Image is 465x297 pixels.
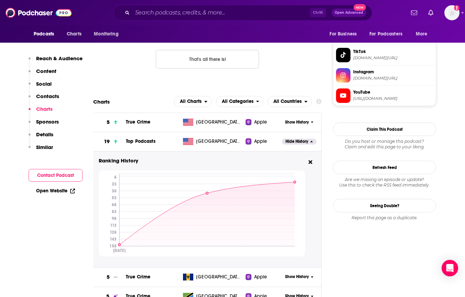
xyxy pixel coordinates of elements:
a: 5 [93,268,126,287]
span: Show History [285,274,309,280]
a: 5 [93,113,126,132]
button: open menu [29,28,63,41]
a: YouTube[URL][DOMAIN_NAME] [336,88,433,103]
tspan: 143 [110,237,117,242]
span: YouTube [353,89,433,95]
button: Show History [282,119,316,125]
button: open menu [89,28,127,41]
p: Content [36,68,56,74]
button: open menu [268,96,312,107]
p: Sponsors [36,118,59,125]
button: Contact Podcast [29,169,83,182]
button: Show profile menu [444,5,459,20]
h2: Platforms [174,96,212,107]
span: Logged in as evankrask [444,5,459,20]
tspan: 98 [112,216,117,221]
button: Nothing here. [156,50,259,68]
tspan: 113 [110,223,117,228]
button: open menu [216,96,264,107]
span: Do you host or manage this podcast? [333,139,436,144]
svg: Add a profile image [454,5,459,11]
button: open menu [365,28,412,41]
tspan: [DATE] [113,248,126,253]
span: Apple [254,119,267,126]
button: Details [29,131,53,144]
a: TikTok[DOMAIN_NAME][URL] [336,48,433,62]
a: Apple [246,138,282,145]
a: Top Podcasts [126,138,155,144]
tspan: 83 [112,209,117,214]
span: For Podcasters [369,29,402,39]
a: Show notifications dropdown [408,7,420,19]
button: open menu [411,28,436,41]
span: For Business [329,29,357,39]
button: Refresh Feed [333,161,436,174]
button: Content [29,68,56,81]
img: Podchaser - Follow, Share and Rate Podcasts [6,6,72,19]
button: Contacts [29,93,59,106]
h3: Ranking History [99,157,305,165]
span: TikTok [353,49,433,55]
h2: Countries [268,96,312,107]
span: Apple [254,274,267,280]
span: Hide History [285,139,308,145]
tspan: 158 [109,244,117,248]
span: Apple [254,138,267,145]
span: Monitoring [94,29,118,39]
p: Contacts [36,93,59,99]
a: Apple [246,274,282,280]
div: Search podcasts, credits, & more... [113,5,372,21]
span: All Categories [222,99,253,104]
span: Instagram [353,69,433,75]
span: tiktok.com/@fightofmylifepodcast [353,55,433,61]
tspan: 38 [112,188,117,193]
button: Hide History [282,139,316,145]
tspan: 8 [114,174,117,179]
a: True Crime [126,119,151,125]
input: Search podcasts, credits, & more... [132,7,310,18]
a: True Crime [126,274,151,280]
span: Ctrl K [310,8,326,17]
p: Social [36,81,52,87]
button: Open AdvancedNew [332,9,366,17]
div: Claim and edit this page to your liking. [333,139,436,150]
div: Open Intercom Messenger [442,260,458,276]
span: Barbados [196,274,241,280]
p: Similar [36,144,53,150]
a: 19 [93,132,126,151]
h3: 5 [107,273,110,281]
button: Show History [282,274,316,280]
span: United States [196,138,241,145]
p: Reach & Audience [36,55,83,62]
a: Charts [62,28,86,41]
span: instagram.com/fightofmylifepodcast [353,76,433,81]
h3: 5 [107,118,110,126]
span: All Charts [180,99,202,104]
p: Charts [36,106,53,112]
a: Seeing Double? [333,199,436,212]
img: User Profile [444,5,459,20]
a: [GEOGRAPHIC_DATA] [180,138,246,145]
h2: Categories [216,96,264,107]
span: United States [196,119,241,126]
span: All Countries [273,99,302,104]
tspan: 68 [112,202,117,207]
button: Sponsors [29,118,59,131]
a: Show notifications dropdown [425,7,436,19]
button: Social [29,81,52,93]
button: Reach & Audience [29,55,83,68]
span: Podcasts [34,29,54,39]
span: https://www.youtube.com/@fightofmylifepodcast [353,96,433,101]
button: Similar [29,144,53,157]
span: Show History [285,119,309,125]
a: [GEOGRAPHIC_DATA] [180,119,246,126]
a: Open Website [36,188,75,194]
h3: 19 [104,138,110,146]
p: Details [36,131,53,138]
tspan: 53 [112,195,117,200]
button: open menu [325,28,365,41]
h2: Charts [93,98,110,105]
